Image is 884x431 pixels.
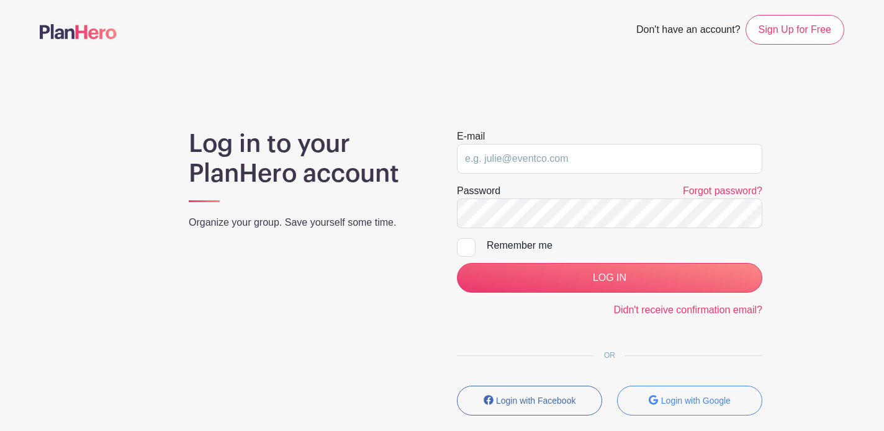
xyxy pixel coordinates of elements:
small: Login with Google [661,396,731,406]
p: Organize your group. Save yourself some time. [189,215,427,230]
label: Password [457,184,500,198]
a: Forgot password? [683,185,762,196]
span: Don't have an account? [636,17,741,45]
button: Login with Google [617,386,762,415]
button: Login with Facebook [457,386,602,415]
input: e.g. julie@eventco.com [457,144,762,174]
label: E-mail [457,129,485,144]
a: Sign Up for Free [746,15,844,45]
small: Login with Facebook [496,396,575,406]
img: logo-507f7623f17ff9eddc593b1ce0a138ce2505c220e1c5a4e2b4648c50719b7d32.svg [40,24,117,39]
div: Remember me [487,238,762,253]
span: OR [594,351,625,360]
a: Didn't receive confirmation email? [613,304,762,315]
h1: Log in to your PlanHero account [189,129,427,189]
input: LOG IN [457,263,762,293]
